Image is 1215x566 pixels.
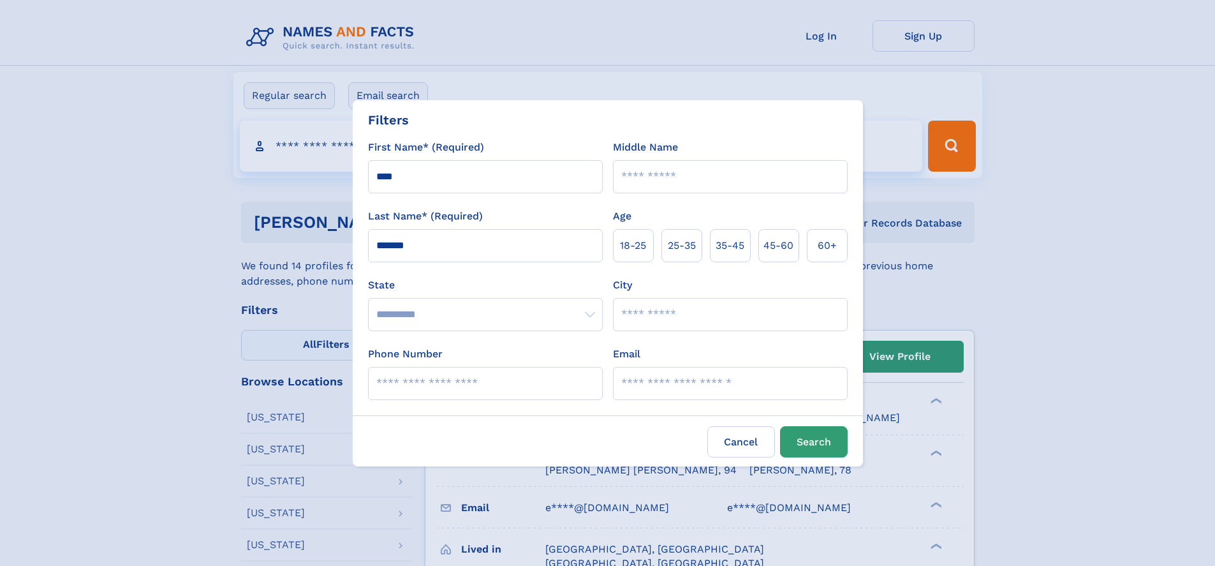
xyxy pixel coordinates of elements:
button: Search [780,426,848,458]
span: 60+ [818,238,837,253]
label: First Name* (Required) [368,140,484,155]
label: Age [613,209,631,224]
label: Phone Number [368,346,443,362]
span: 18‑25 [620,238,646,253]
label: Email [613,346,640,362]
span: 45‑60 [763,238,793,253]
label: Middle Name [613,140,678,155]
div: Filters [368,110,409,130]
span: 25‑35 [668,238,696,253]
label: State [368,278,603,293]
label: City [613,278,632,293]
label: Last Name* (Required) [368,209,483,224]
label: Cancel [707,426,775,458]
span: 35‑45 [716,238,744,253]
